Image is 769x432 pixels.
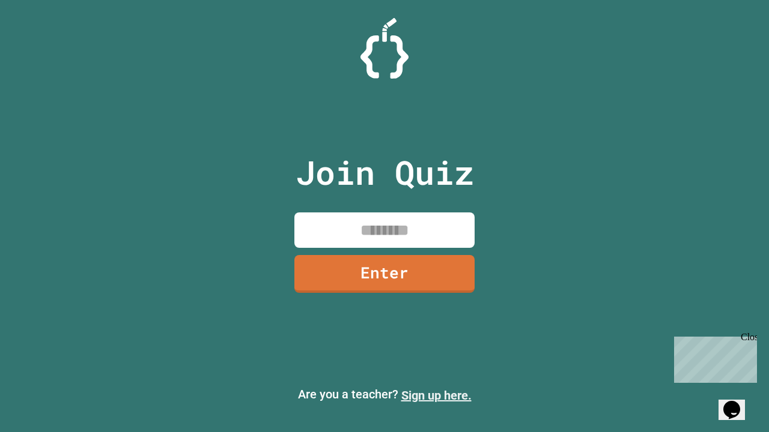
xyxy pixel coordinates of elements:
p: Are you a teacher? [10,385,759,404]
iframe: chat widget [719,384,757,420]
div: Chat with us now!Close [5,5,83,76]
p: Join Quiz [296,148,474,197]
img: Logo.svg [360,18,409,79]
a: Sign up here. [401,388,472,403]
iframe: chat widget [669,332,757,383]
a: Enter [294,255,475,293]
